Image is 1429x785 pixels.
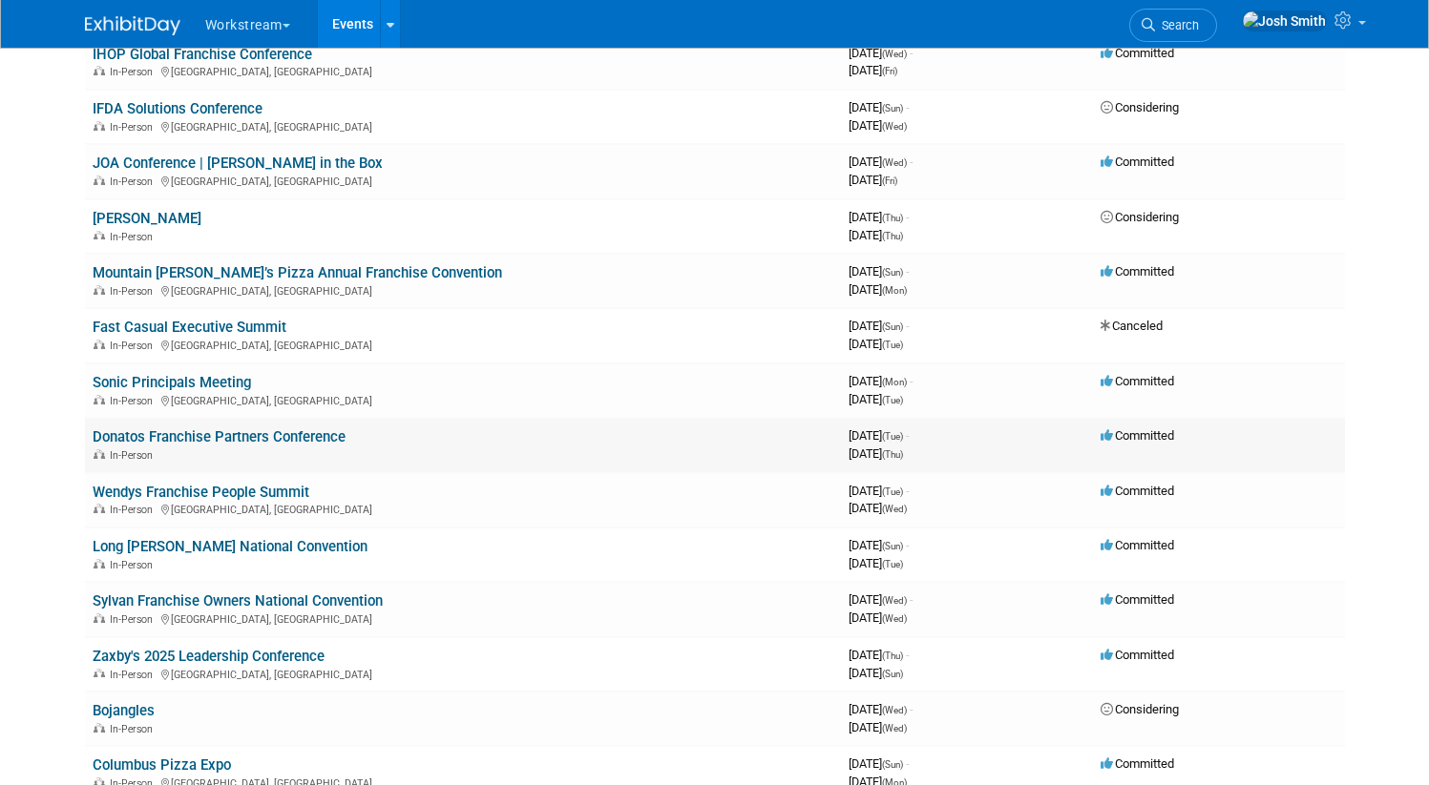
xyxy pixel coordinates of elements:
span: [DATE] [849,720,907,734]
img: In-Person Event [94,669,105,678]
span: (Tue) [882,559,903,569]
span: - [906,100,909,114]
span: In-Person [110,340,158,352]
span: (Thu) [882,231,903,241]
span: (Thu) [882,213,903,223]
span: [DATE] [849,118,907,133]
span: [DATE] [849,428,909,443]
div: [GEOGRAPHIC_DATA], [GEOGRAPHIC_DATA] [93,610,833,626]
span: [DATE] [849,648,909,662]
span: In-Person [110,669,158,681]
span: (Wed) [882,504,907,514]
span: - [906,210,909,224]
span: (Sun) [882,541,903,551]
span: - [910,592,913,607]
a: IHOP Global Franchise Conference [93,46,312,63]
img: In-Person Event [94,504,105,513]
span: Search [1155,18,1199,32]
span: Considering [1101,702,1179,716]
span: [DATE] [849,702,913,716]
span: - [906,756,909,771]
img: In-Person Event [94,66,105,75]
span: - [906,538,909,552]
span: Committed [1101,428,1174,443]
span: [DATE] [849,264,909,279]
span: (Wed) [882,595,907,606]
img: ExhibitDay [85,16,180,35]
span: - [906,319,909,333]
span: [DATE] [849,282,907,297]
div: [GEOGRAPHIC_DATA], [GEOGRAPHIC_DATA] [93,63,833,78]
span: Committed [1101,484,1174,498]
span: (Sun) [882,267,903,278]
div: [GEOGRAPHIC_DATA], [GEOGRAPHIC_DATA] [93,501,833,516]
div: [GEOGRAPHIC_DATA], [GEOGRAPHIC_DATA] [93,337,833,352]
span: (Tue) [882,340,903,350]
span: In-Person [110,66,158,78]
span: (Wed) [882,49,907,59]
div: [GEOGRAPHIC_DATA], [GEOGRAPHIC_DATA] [93,282,833,298]
img: In-Person Event [94,340,105,349]
a: Sylvan Franchise Owners National Convention [93,592,383,609]
span: (Sun) [882,759,903,770]
span: Committed [1101,538,1174,552]
span: [DATE] [849,610,907,625]
a: Wendys Franchise People Summit [93,484,309,501]
span: - [906,428,909,443]
span: [DATE] [849,446,903,461]
span: [DATE] [849,210,909,224]
span: In-Person [110,559,158,571]
span: (Wed) [882,723,907,733]
img: In-Person Event [94,559,105,568]
span: (Wed) [882,613,907,624]
span: [DATE] [849,173,897,187]
span: In-Person [110,231,158,243]
span: Considering [1101,100,1179,114]
span: Committed [1101,756,1174,771]
span: - [910,46,913,60]
span: Canceled [1101,319,1163,333]
span: [DATE] [849,337,903,351]
img: In-Person Event [94,449,105,459]
span: In-Person [110,613,158,626]
span: [DATE] [849,666,903,680]
a: Long [PERSON_NAME] National Convention [93,538,368,555]
a: IFDA Solutions Conference [93,100,263,117]
span: [DATE] [849,392,903,406]
span: In-Person [110,395,158,407]
span: [DATE] [849,756,909,771]
span: In-Person [110,121,158,134]
span: [DATE] [849,100,909,114]
span: Considering [1101,210,1179,224]
span: In-Person [110,504,158,516]
span: Committed [1101,155,1174,169]
span: Committed [1101,374,1174,388]
span: (Thu) [882,449,903,460]
span: (Mon) [882,377,907,387]
img: In-Person Event [94,176,105,185]
a: Zaxby's 2025 Leadership Conference [93,648,325,665]
a: Fast Casual Executive Summit [93,319,286,336]
span: [DATE] [849,538,909,552]
a: Sonic Principals Meeting [93,374,251,391]
span: Committed [1101,648,1174,662]
span: - [910,374,913,388]
span: (Tue) [882,486,903,497]
a: Columbus Pizza Expo [93,756,231,774]
span: (Sun) [882,321,903,332]
span: (Fri) [882,176,897,186]
span: (Tue) [882,395,903,405]
img: In-Person Event [94,613,105,623]
span: (Sun) [882,103,903,114]
div: [GEOGRAPHIC_DATA], [GEOGRAPHIC_DATA] [93,666,833,681]
span: - [906,648,909,662]
span: [DATE] [849,374,913,388]
span: - [910,702,913,716]
span: [DATE] [849,556,903,570]
a: Bojangles [93,702,155,719]
div: [GEOGRAPHIC_DATA], [GEOGRAPHIC_DATA] [93,392,833,407]
span: [DATE] [849,501,907,515]
span: [DATE] [849,46,913,60]
span: (Sun) [882,669,903,679]
span: (Fri) [882,66,897,76]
